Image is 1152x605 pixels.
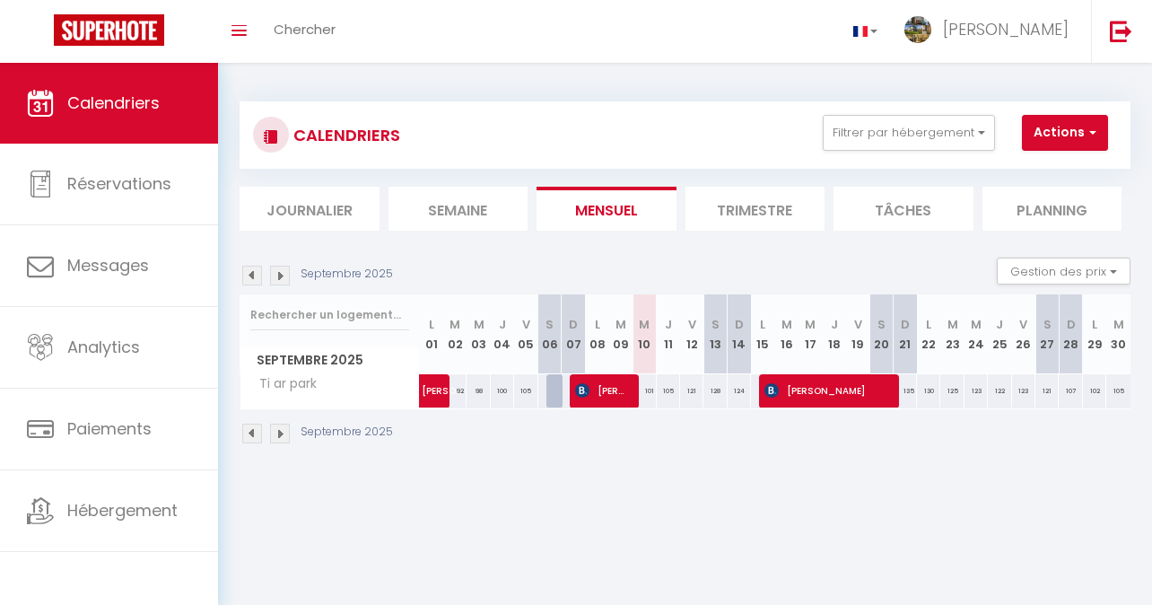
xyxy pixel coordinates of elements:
[67,92,160,114] span: Calendriers
[751,294,774,374] th: 15
[301,266,393,283] p: Septembre 2025
[633,294,656,374] th: 10
[243,374,321,394] span: Ti ar park
[413,374,436,408] a: [PERSON_NAME]
[940,374,964,408] div: 125
[988,374,1011,408] div: 122
[735,316,744,333] abbr: D
[240,347,419,373] span: Septembre 2025
[760,316,765,333] abbr: L
[728,374,751,408] div: 124
[1106,374,1130,408] div: 105
[14,7,68,61] button: Ouvrir le widget de chat LiveChat
[522,316,530,333] abbr: V
[943,18,1069,40] span: [PERSON_NAME]
[947,316,958,333] abbr: M
[877,316,886,333] abbr: S
[250,299,409,331] input: Rechercher un logement...
[585,294,608,374] th: 08
[240,187,380,231] li: Journalier
[831,316,838,333] abbr: J
[639,316,650,333] abbr: M
[615,316,626,333] abbr: M
[1083,294,1106,374] th: 29
[703,294,727,374] th: 13
[680,374,703,408] div: 121
[537,187,676,231] li: Mensuel
[833,187,973,231] li: Tâches
[657,374,680,408] div: 105
[595,316,600,333] abbr: L
[514,294,537,374] th: 05
[1106,294,1130,374] th: 30
[823,115,995,151] button: Filtrer par hébergement
[420,294,443,374] th: 01
[904,16,931,43] img: ...
[988,294,1011,374] th: 25
[429,316,434,333] abbr: L
[894,294,917,374] th: 21
[703,374,727,408] div: 128
[575,373,630,408] span: [PERSON_NAME]
[633,374,656,408] div: 101
[901,316,910,333] abbr: D
[422,364,463,399] span: [PERSON_NAME]
[538,294,562,374] th: 06
[711,316,720,333] abbr: S
[917,374,940,408] div: 130
[680,294,703,374] th: 12
[499,316,506,333] abbr: J
[799,294,822,374] th: 17
[1012,374,1035,408] div: 123
[764,373,889,408] span: [PERSON_NAME]
[1022,115,1108,151] button: Actions
[67,254,149,276] span: Messages
[854,316,862,333] abbr: V
[1012,294,1035,374] th: 26
[869,294,893,374] th: 20
[1059,294,1082,374] th: 28
[1035,374,1059,408] div: 121
[822,294,845,374] th: 18
[569,316,578,333] abbr: D
[609,294,633,374] th: 09
[562,294,585,374] th: 07
[443,294,467,374] th: 02
[1092,316,1097,333] abbr: L
[805,316,816,333] abbr: M
[301,424,393,441] p: Septembre 2025
[1113,316,1124,333] abbr: M
[971,316,982,333] abbr: M
[467,294,490,374] th: 03
[491,294,514,374] th: 04
[67,172,171,195] span: Réservations
[1035,294,1059,374] th: 27
[67,499,178,522] span: Hébergement
[781,316,792,333] abbr: M
[964,294,988,374] th: 24
[545,316,554,333] abbr: S
[274,20,336,39] span: Chercher
[514,374,537,408] div: 105
[67,417,152,440] span: Paiements
[1019,316,1027,333] abbr: V
[665,316,672,333] abbr: J
[388,187,528,231] li: Semaine
[289,115,400,155] h3: CALENDRIERS
[54,14,164,46] img: Super Booking
[1059,374,1082,408] div: 107
[491,374,514,408] div: 100
[449,316,460,333] abbr: M
[964,374,988,408] div: 123
[67,336,140,358] span: Analytics
[894,374,917,408] div: 135
[474,316,484,333] abbr: M
[657,294,680,374] th: 11
[917,294,940,374] th: 22
[1083,374,1106,408] div: 102
[1043,316,1052,333] abbr: S
[996,316,1003,333] abbr: J
[926,316,931,333] abbr: L
[688,316,696,333] abbr: V
[775,294,799,374] th: 16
